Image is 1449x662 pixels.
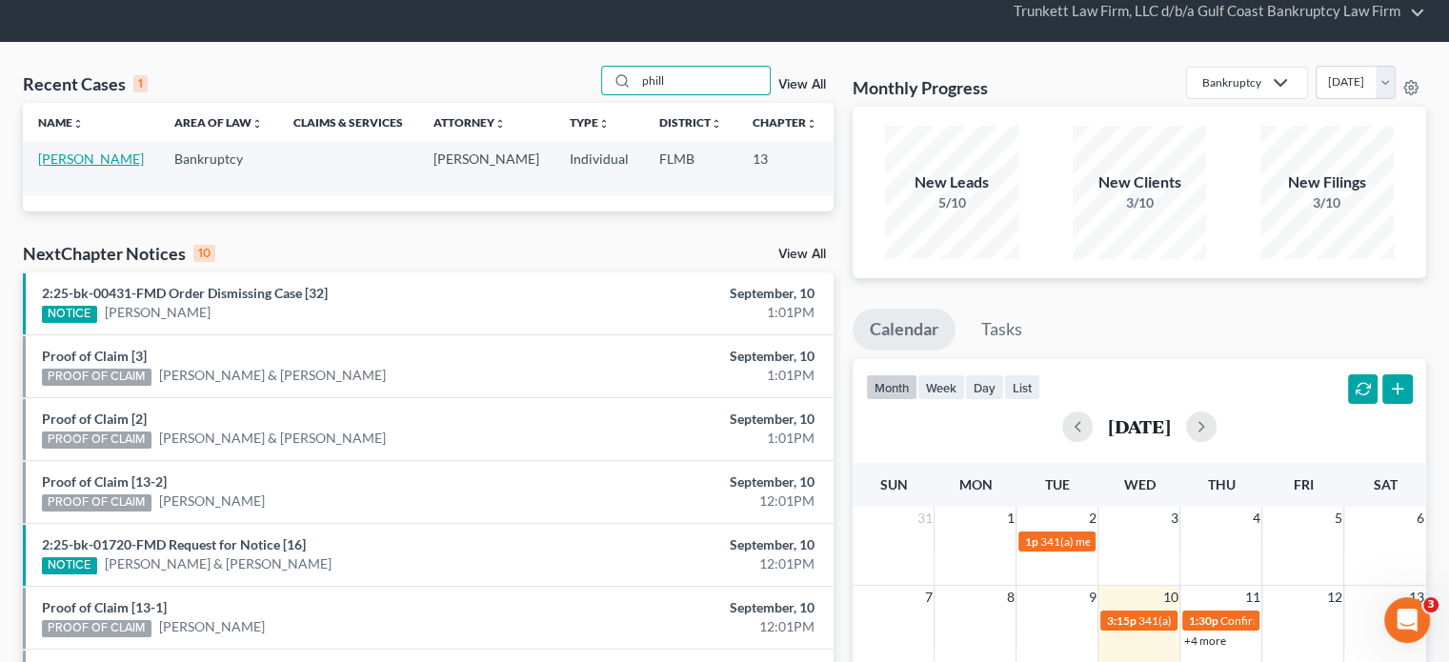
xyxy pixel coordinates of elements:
[570,115,610,130] a: Typeunfold_more
[38,115,84,130] a: Nameunfold_more
[1160,586,1179,609] span: 10
[958,476,992,492] span: Mon
[853,309,956,351] a: Calendar
[1373,476,1397,492] span: Sat
[1168,507,1179,530] span: 3
[193,245,215,262] div: 10
[159,429,386,448] a: [PERSON_NAME] & [PERSON_NAME]
[570,535,815,554] div: September, 10
[1260,193,1394,212] div: 3/10
[885,171,1018,193] div: New Leads
[42,494,151,512] div: PROOF OF CLAIM
[1073,193,1206,212] div: 3/10
[23,242,215,265] div: NextChapter Notices
[753,115,817,130] a: Chapterunfold_more
[159,141,278,195] td: Bankruptcy
[252,118,263,130] i: unfold_more
[42,285,328,301] a: 2:25-bk-00431-FMD Order Dismissing Case [32]
[1260,171,1394,193] div: New Filings
[38,150,144,167] a: [PERSON_NAME]
[711,118,722,130] i: unfold_more
[42,348,147,364] a: Proof of Claim [3]
[1207,476,1235,492] span: Thu
[1242,586,1261,609] span: 11
[1123,476,1155,492] span: Wed
[159,366,386,385] a: [PERSON_NAME] & [PERSON_NAME]
[1137,613,1321,628] span: 341(a) meeting for [PERSON_NAME]
[42,599,167,615] a: Proof of Claim [13-1]
[570,554,815,573] div: 12:01PM
[1332,507,1343,530] span: 5
[174,115,263,130] a: Area of Lawunfold_more
[1415,507,1426,530] span: 6
[1073,171,1206,193] div: New Clients
[1024,534,1037,549] span: 1p
[737,141,833,195] td: 13
[105,554,332,573] a: [PERSON_NAME] & [PERSON_NAME]
[1293,476,1313,492] span: Fri
[278,103,418,141] th: Claims & Services
[917,374,965,400] button: week
[42,536,306,552] a: 2:25-bk-01720-FMD Request for Notice [16]
[133,75,148,92] div: 1
[159,491,265,511] a: [PERSON_NAME]
[915,507,934,530] span: 31
[1004,507,1016,530] span: 1
[853,76,988,99] h3: Monthly Progress
[866,374,917,400] button: month
[1250,507,1261,530] span: 4
[23,72,148,95] div: Recent Cases
[494,118,506,130] i: unfold_more
[636,67,770,94] input: Search by name...
[1384,597,1430,643] iframe: Intercom live chat
[570,366,815,385] div: 1:01PM
[570,598,815,617] div: September, 10
[570,410,815,429] div: September, 10
[42,369,151,386] div: PROOF OF CLAIM
[1183,633,1225,648] a: +4 more
[598,118,610,130] i: unfold_more
[42,473,167,490] a: Proof of Claim [13-2]
[105,303,211,322] a: [PERSON_NAME]
[42,411,147,427] a: Proof of Claim [2]
[964,309,1039,351] a: Tasks
[778,78,826,91] a: View All
[433,115,506,130] a: Attorneyunfold_more
[922,586,934,609] span: 7
[1324,586,1343,609] span: 12
[72,118,84,130] i: unfold_more
[1086,507,1097,530] span: 2
[833,141,924,195] td: 2:25-bk-01628
[965,374,1004,400] button: day
[879,476,907,492] span: Sun
[42,557,97,574] div: NOTICE
[885,193,1018,212] div: 5/10
[1004,586,1016,609] span: 8
[570,491,815,511] div: 12:01PM
[159,617,265,636] a: [PERSON_NAME]
[1108,416,1171,436] h2: [DATE]
[570,617,815,636] div: 12:01PM
[570,429,815,448] div: 1:01PM
[570,303,815,322] div: 1:01PM
[570,347,815,366] div: September, 10
[570,284,815,303] div: September, 10
[1423,597,1439,612] span: 3
[418,141,554,195] td: [PERSON_NAME]
[554,141,644,195] td: Individual
[644,141,737,195] td: FLMB
[1219,613,1436,628] span: Confirmation hearing for [PERSON_NAME]
[1086,586,1097,609] span: 9
[1004,374,1040,400] button: list
[659,115,722,130] a: Districtunfold_more
[42,431,151,449] div: PROOF OF CLAIM
[1407,586,1426,609] span: 13
[42,306,97,323] div: NOTICE
[806,118,817,130] i: unfold_more
[778,248,826,261] a: View All
[42,620,151,637] div: PROOF OF CLAIM
[1202,74,1261,90] div: Bankruptcy
[1106,613,1136,628] span: 3:15p
[570,472,815,491] div: September, 10
[1188,613,1218,628] span: 1:30p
